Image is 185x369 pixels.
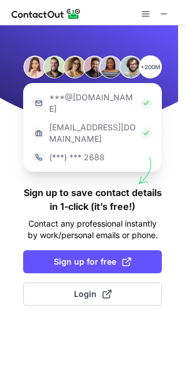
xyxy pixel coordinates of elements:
p: +200M [139,55,162,78]
img: Person #2 [43,55,66,78]
img: https://contactout.com/extension/app/static/media/login-email-icon.f64bce713bb5cd1896fef81aa7b14a... [33,97,45,109]
img: Check Icon [140,127,152,139]
img: Person #1 [23,55,46,78]
p: ***@[DOMAIN_NAME] [49,92,136,115]
img: ContactOut v5.3.10 [12,7,81,21]
button: Login [23,283,162,306]
button: Sign up for free [23,250,162,273]
p: Contact any professional instantly by work/personal emails or phone. [23,218,162,241]
img: Person #3 [63,55,86,78]
img: Person #5 [99,55,122,78]
h1: Sign up to save contact details in 1-click (it’s free!) [23,186,162,213]
img: Person #6 [119,55,142,78]
img: https://contactout.com/extension/app/static/media/login-work-icon.638a5007170bc45168077fde17b29a1... [33,127,45,139]
img: https://contactout.com/extension/app/static/media/login-phone-icon.bacfcb865e29de816d437549d7f4cb... [33,152,45,163]
p: [EMAIL_ADDRESS][DOMAIN_NAME] [49,122,136,145]
span: Login [74,288,112,300]
img: Person #4 [83,55,106,78]
img: Check Icon [140,97,152,109]
span: Sign up for free [54,256,131,268]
